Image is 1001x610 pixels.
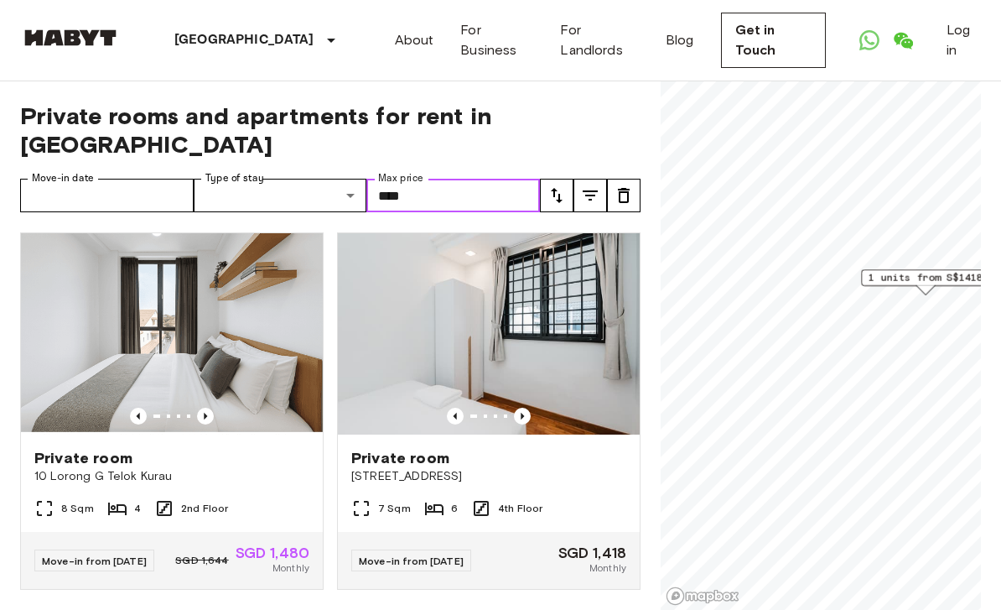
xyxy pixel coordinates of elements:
[175,553,228,568] span: SGD 1,644
[853,23,886,57] a: Open WhatsApp
[666,30,694,50] a: Blog
[589,560,626,576] span: Monthly
[451,501,458,516] span: 6
[861,269,990,295] div: Map marker
[378,501,411,516] span: 7 Sqm
[205,171,264,185] label: Type of stay
[359,555,464,567] span: Move-in from [DATE]
[351,448,449,468] span: Private room
[947,20,981,60] a: Log in
[607,179,641,212] button: tune
[351,468,626,485] span: [STREET_ADDRESS]
[174,30,314,50] p: [GEOGRAPHIC_DATA]
[32,171,94,185] label: Move-in date
[573,179,607,212] button: tune
[134,501,141,516] span: 4
[20,29,121,46] img: Habyt
[338,233,640,435] img: Marketing picture of unit SG-01-109-001-006
[378,171,423,185] label: Max price
[514,408,531,425] button: Previous image
[666,587,739,606] a: Mapbox logo
[447,408,464,425] button: Previous image
[540,179,573,212] button: tune
[61,501,94,516] span: 8 Sqm
[560,20,639,60] a: For Landlords
[869,270,983,285] span: 1 units from S$1418
[21,233,323,435] img: Marketing picture of unit SG-01-029-002-03
[181,501,228,516] span: 2nd Floor
[197,408,214,425] button: Previous image
[34,468,309,485] span: 10 Lorong G Telok Kurau
[42,555,147,567] span: Move-in from [DATE]
[337,232,641,590] a: Marketing picture of unit SG-01-109-001-006Previous imagePrevious imagePrivate room[STREET_ADDRES...
[395,30,434,50] a: About
[20,232,324,590] a: Marketing picture of unit SG-01-029-002-03Previous imagePrevious imagePrivate room10 Lorong G Tel...
[34,448,132,468] span: Private room
[721,13,827,68] a: Get in Touch
[558,545,626,560] span: SGD 1,418
[886,23,920,57] a: Open WeChat
[130,408,147,425] button: Previous image
[20,102,641,159] span: Private rooms and apartments for rent in [GEOGRAPHIC_DATA]
[272,560,309,576] span: Monthly
[236,545,309,560] span: SGD 1,480
[498,501,542,516] span: 4th Floor
[20,179,194,212] input: Choose date
[460,20,533,60] a: For Business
